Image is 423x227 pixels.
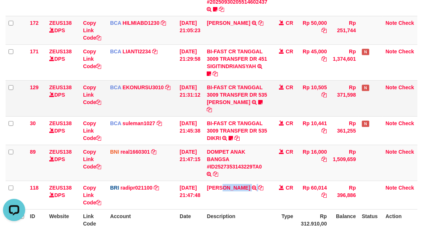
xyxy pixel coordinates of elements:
[177,16,204,44] td: [DATE] 21:05:23
[213,171,218,177] a: Copy DOMPET ANAK BANGSA #ID2527353143229TA0 to clipboard
[83,49,101,69] a: Copy Link Code
[330,44,359,80] td: Rp 1,374,601
[46,44,80,80] td: DPS
[83,20,101,41] a: Copy Link Code
[322,156,327,162] a: Copy Rp 16,000 to clipboard
[386,185,397,191] a: Note
[213,71,218,77] a: Copy BI-FAST CR TANGGAL 3009 TRANSFER DR 451 SIGITINDRIANSYAH to clipboard
[157,120,162,126] a: Copy suleman1027 to clipboard
[165,84,170,90] a: Copy EKONURSU3010 to clipboard
[30,185,39,191] span: 118
[110,149,119,155] span: BNI
[110,20,121,26] span: BCA
[30,49,39,54] span: 171
[296,145,330,181] td: Rp 16,000
[110,49,121,54] span: BCA
[151,149,157,155] a: Copy real1660301 to clipboard
[46,145,80,181] td: DPS
[399,49,414,54] a: Check
[322,56,327,62] a: Copy Rp 45,000 to clipboard
[322,192,327,198] a: Copy Rp 60,014 to clipboard
[30,149,36,155] span: 89
[49,49,72,54] a: ZEUS138
[154,185,159,191] a: Copy radipr021100 to clipboard
[123,49,151,54] a: LIANTI2234
[386,84,397,90] a: Note
[110,84,121,90] span: BCA
[177,145,204,181] td: [DATE] 21:47:15
[386,149,397,155] a: Note
[83,149,101,170] a: Copy Link Code
[207,185,250,191] a: [PERSON_NAME]
[362,121,369,127] span: Has Note
[386,49,397,54] a: Note
[207,149,262,170] a: DOMPET ANAK BANGSA #ID2527353143229TA0
[296,80,330,116] td: Rp 10,505
[207,107,212,113] a: Copy BI-FAST CR TANGGAL 3009 TRANSFER DR 535 AISYAH PUTRI HALIZ to clipboard
[386,20,397,26] a: Note
[296,116,330,145] td: Rp 10,441
[399,84,414,90] a: Check
[49,20,72,26] a: ZEUS138
[83,84,101,105] a: Copy Link Code
[46,80,80,116] td: DPS
[49,185,72,191] a: ZEUS138
[123,120,155,126] a: suleman1027
[49,120,72,126] a: ZEUS138
[207,84,267,105] a: BI-FAST CR TANGGAL 3009 TRANSFER DR 535 [PERSON_NAME]
[120,185,152,191] a: radipr021100
[46,116,80,145] td: DPS
[286,84,293,90] span: CR
[30,120,36,126] span: 30
[49,84,72,90] a: ZEUS138
[219,6,224,12] a: Copy ESPAY DEBIT INDONESIA KOE DANA API #20250930205514602437 to clipboard
[286,185,293,191] span: CR
[322,27,327,33] a: Copy Rp 50,000 to clipboard
[234,135,240,141] a: Copy BI-FAST CR TANGGAL 3009 TRANSFER DR 535 DIKRI to clipboard
[110,185,119,191] span: BRI
[161,20,166,26] a: Copy HILMIABD1230 to clipboard
[322,128,327,134] a: Copy Rp 10,441 to clipboard
[152,49,157,54] a: Copy LIANTI2234 to clipboard
[330,116,359,145] td: Rp 361,255
[46,16,80,44] td: DPS
[399,20,414,26] a: Check
[123,20,160,26] a: HILMIABD1230
[207,120,267,141] a: BI-FAST CR TANGGAL 3009 TRANSFER DR 535 DIKRI
[362,49,369,55] span: Has Note
[286,20,293,26] span: CR
[46,181,80,209] td: DPS
[386,120,397,126] a: Note
[30,20,39,26] span: 172
[30,84,39,90] span: 129
[110,120,121,126] span: BCA
[83,120,101,141] a: Copy Link Code
[83,185,101,206] a: Copy Link Code
[296,16,330,44] td: Rp 50,000
[296,44,330,80] td: Rp 45,000
[177,44,204,80] td: [DATE] 21:29:58
[123,84,164,90] a: EKONURSU3010
[296,181,330,209] td: Rp 60,014
[362,85,369,91] span: Has Note
[330,16,359,44] td: Rp 251,744
[207,20,250,26] a: [PERSON_NAME]
[322,92,327,98] a: Copy Rp 10,505 to clipboard
[286,120,293,126] span: CR
[330,181,359,209] td: Rp 396,886
[258,20,263,26] a: Copy DIDI MULYADI to clipboard
[258,185,263,191] a: Copy DANA FEBRIANANURH to clipboard
[207,49,267,69] a: BI-FAST CR TANGGAL 3009 TRANSFER DR 451 SIGITINDRIANSYAH
[330,80,359,116] td: Rp 371,598
[49,149,72,155] a: ZEUS138
[286,49,293,54] span: CR
[120,149,150,155] a: real1660301
[399,149,414,155] a: Check
[177,116,204,145] td: [DATE] 21:45:38
[177,80,204,116] td: [DATE] 21:31:12
[399,185,414,191] a: Check
[286,149,293,155] span: CR
[177,181,204,209] td: [DATE] 21:47:48
[399,120,414,126] a: Check
[3,3,25,25] button: Open LiveChat chat widget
